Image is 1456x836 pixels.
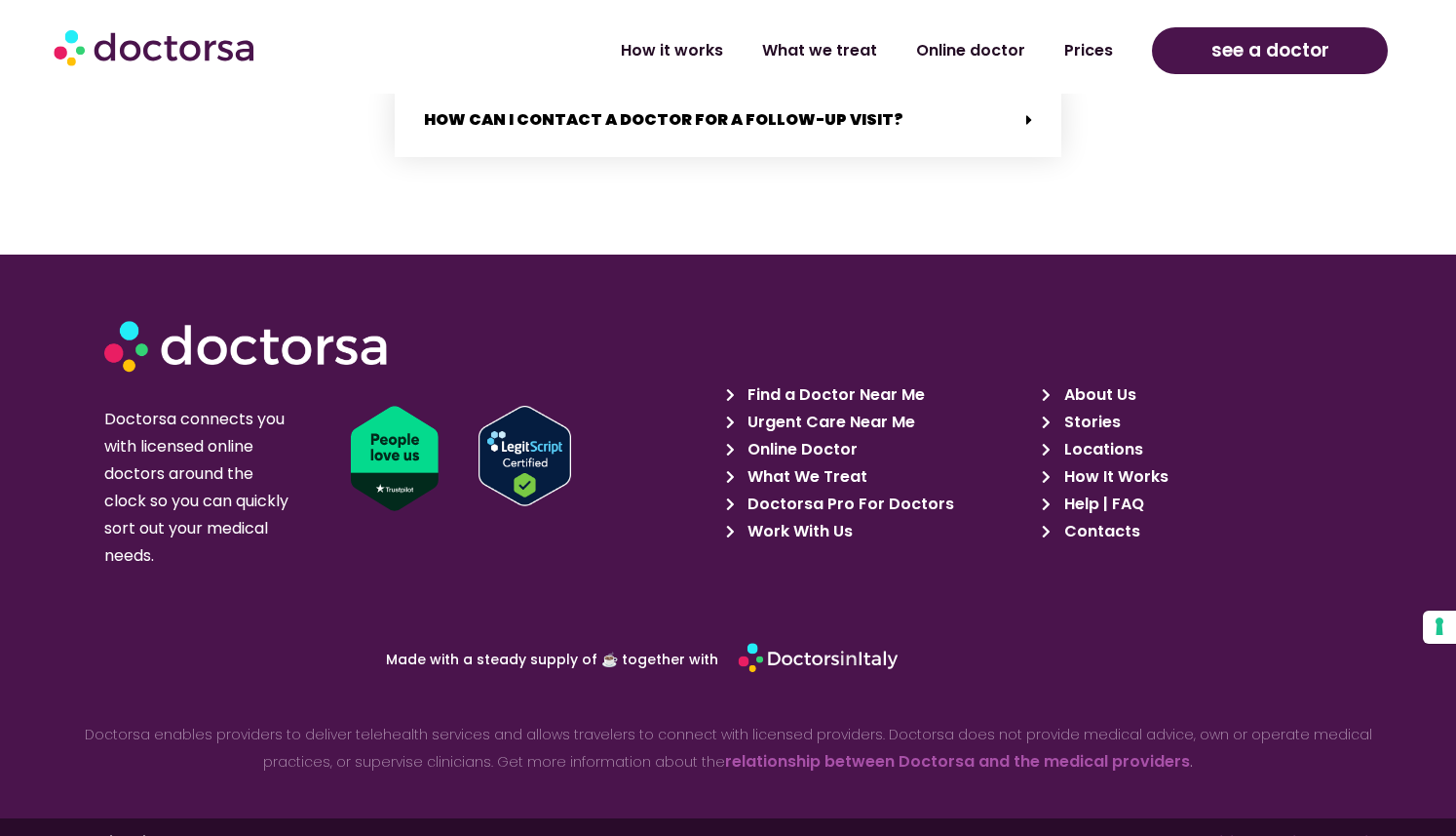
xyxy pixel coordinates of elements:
[743,28,897,73] a: What we treat
[1059,463,1169,491] span: How It Works
[726,381,1031,409] a: Find a Doctor Near Me
[1042,518,1347,545] a: Contacts
[1059,518,1140,545] span: Contacts
[743,436,858,463] span: Online Doctor
[1042,491,1347,518] a: Help | FAQ
[726,491,1031,518] a: Doctorsa Pro For Doctors
[726,518,1031,545] a: Work With Us
[1042,409,1347,436] a: Stories
[204,653,718,666] p: Made with a steady supply of ☕ together with
[1059,381,1136,409] span: About Us
[743,381,925,409] span: Find a Doctor Near Me
[743,518,853,545] span: Work With Us
[1423,611,1456,644] button: Your consent preferences for tracking technologies
[1211,35,1329,66] span: see a doctor
[726,409,1031,436] a: Urgent Care Near Me
[726,436,1031,463] a: Online Doctor
[1059,409,1121,436] span: Stories
[104,406,296,570] p: Doctorsa connects you with licensed online doctors around the clock so you can quickly sort out y...
[725,750,1190,773] a: relationship between Doctorsa and the medical providers
[1059,436,1143,463] span: Locations
[479,406,739,506] a: Verify LegitScript Approval for www.doctorsa.com
[1059,491,1144,518] span: Help | FAQ
[726,463,1031,491] a: What We Treat
[384,28,1132,73] nav: Menu
[1045,28,1132,73] a: Prices
[743,491,954,518] span: Doctorsa Pro For Doctors
[1042,381,1347,409] a: About Us
[743,463,867,491] span: What We Treat
[395,83,1061,157] div: How can I contact a doctor for a follow-up visit?
[1190,752,1193,772] strong: .
[601,28,743,73] a: How it works
[479,406,571,506] img: Verify Approval for www.doctorsa.com
[1152,27,1388,74] a: see a doctor
[53,721,1403,776] p: Doctorsa enables providers to deliver telehealth services and allows travelers to connect with li...
[897,28,1045,73] a: Online doctor
[1042,436,1347,463] a: Locations
[743,409,915,436] span: Urgent Care Near Me
[1042,463,1347,491] a: How It Works
[424,108,903,131] a: How can I contact a doctor for a follow-up visit?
